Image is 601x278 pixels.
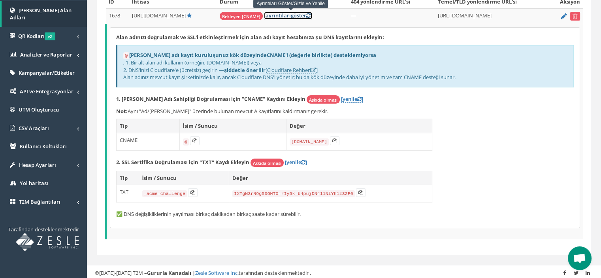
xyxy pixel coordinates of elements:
[351,12,356,19] font: —
[20,51,72,58] font: Analizler ve Raporlar
[19,198,60,205] font: T2M Bağlantıları
[232,190,355,197] code: IXTgN3rN9g50GHTO-rIy5k_b4pujDN411NlYh1z32F0
[8,226,79,233] font: Tarafından desteklenmektedir
[142,174,177,182] font: İsim / Sunucu
[123,66,224,74] font: 2. DNS'inizi Cloudflare'e (ücretsiz) geçirin —
[264,12,312,19] a: [ayrıntılarıgöster]
[142,190,187,197] code: _acme-challenge
[224,66,266,74] font: şiddetle önerilir
[19,125,49,132] font: CSV Araçları
[183,122,218,129] font: İsim / Sunucu
[195,269,239,276] a: Zesle Software Inc.
[116,34,384,41] font: Alan adınızı doğrulamak ve SSL'i etkinleştirmek için alan adı kayıt hesabınıza şu DNS kayıtlarını...
[48,34,52,39] font: v2
[264,12,266,19] font: [
[120,122,128,129] font: Tip
[116,95,305,102] font: 1. [PERSON_NAME] Adı Sahipliği Doğrulaması için "CNAME" Kaydını Ekleyin
[16,233,79,251] img: Zesle Software Inc. tarafından desteklenen T2M URL Kısaltıcı
[20,143,67,150] font: Kullanıcı Koltukları
[95,269,147,276] font: ©[DATE]-[DATE] T2M –
[19,69,75,76] font: Kampanyalar/Etiketler
[129,51,267,59] font: [PERSON_NAME] adı kayıt kuruluşunuz kök düzeyinde
[222,13,260,19] font: Bekleyen [CNAME]
[341,95,363,103] a: [yenile]
[267,66,316,74] a: Cloudflare Rehberi
[147,269,195,276] font: Gururla Kanadalı |
[19,106,59,113] font: UTM Oluşturucu
[120,174,128,182] font: Tip
[123,59,262,66] font: , 1. Bir alt alan adı kullanın (örneğin, [DOMAIN_NAME]) veya
[362,95,363,102] font: ]
[285,159,307,166] a: [yenile]
[285,159,301,166] font: [yenile
[123,52,129,59] code: @
[109,12,120,19] font: 1678
[239,269,311,276] font: tarafından desteklenmektedir .
[266,12,291,19] font: ayrıntıları
[256,1,325,6] font: Ayrıntıları Göster/Gizle ve Yenile
[267,51,376,59] font: CNAME'i (değerle birlikte) desteklemiyorsa
[20,180,48,187] font: Yol haritası
[18,32,45,40] font: QR Kodları
[290,138,329,146] code: [DOMAIN_NAME]
[116,210,301,217] font: ✅ DNS değişikliklerinin yayılması birkaç dakikadan birkaç saate kadar sürebilir.
[309,97,337,103] font: Askıda olması
[316,66,318,74] font: ]
[267,66,311,74] font: Cloudflare Rehberi
[19,161,56,168] font: Hesap Ayarları
[253,160,281,166] font: Askıda olması
[311,12,312,19] font: ]
[232,174,248,182] font: Değer
[291,12,306,19] font: göster
[568,246,592,270] div: Open chat
[305,159,307,166] font: ]
[123,74,456,81] font: Alan adınız mevcut kayıt şirketinizde kalır, ancak Cloudflare DNS'i yönetir; bu da kök düzeyinde ...
[187,12,192,19] a: Varsayılan
[120,188,128,195] font: TXT
[20,88,73,95] font: API ve Entegrasyonlar
[116,159,249,166] font: 2. SSL Sertifika Doğrulaması için "TXT" Kaydı Ekleyin
[438,12,492,19] font: [URL][DOMAIN_NAME]
[116,108,128,115] font: Not:
[10,7,72,21] font: [PERSON_NAME] Alan Adları
[341,95,357,102] font: [yenile
[183,138,189,146] code: @
[132,12,186,19] font: [URL][DOMAIN_NAME]
[290,122,305,129] font: Değer
[120,136,138,144] font: CNAME
[266,66,267,74] font: [
[128,108,328,115] font: Aynı "Ad/[PERSON_NAME]" üzerinde bulunan mevcut A kayıtlarını kaldırmanız gerekir.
